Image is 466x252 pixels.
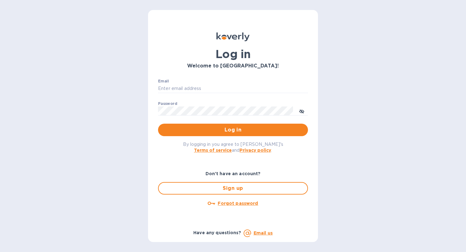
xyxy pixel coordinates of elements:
label: Password [158,102,177,106]
b: Have any questions? [193,230,241,235]
h1: Log in [158,47,308,61]
button: toggle password visibility [295,105,308,117]
span: Sign up [164,185,302,192]
img: Koverly [216,32,250,41]
span: Log in [163,126,303,134]
a: Privacy policy [240,148,271,153]
span: By logging in you agree to [PERSON_NAME]'s and . [183,142,283,153]
button: Log in [158,124,308,136]
b: Don't have an account? [206,171,261,176]
u: Forgot password [218,201,258,206]
a: Email us [254,230,273,235]
button: Sign up [158,182,308,195]
h3: Welcome to [GEOGRAPHIC_DATA]! [158,63,308,69]
input: Enter email address [158,84,308,93]
label: Email [158,79,169,83]
a: Terms of service [194,148,232,153]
